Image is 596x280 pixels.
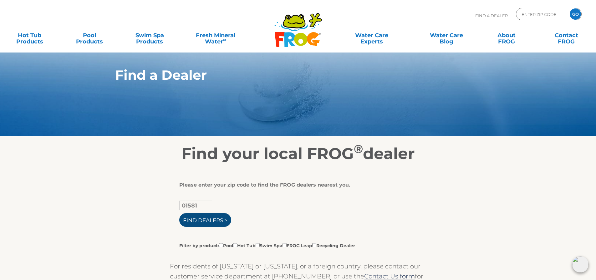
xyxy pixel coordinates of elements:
[354,142,363,156] sup: ®
[186,29,245,42] a: Fresh MineralWater∞
[223,37,226,42] sup: ∞
[483,29,530,42] a: AboutFROG
[179,213,231,227] input: Find Dealers >
[106,144,491,163] h2: Find your local FROG dealer
[423,29,470,42] a: Water CareBlog
[312,243,316,247] input: Filter by product:PoolHot TubSwim SpaFROG LeapRecycling Dealer
[334,29,410,42] a: Water CareExperts
[6,29,53,42] a: Hot TubProducts
[126,29,173,42] a: Swim SpaProducts
[66,29,113,42] a: PoolProducts
[543,29,590,42] a: ContactFROG
[364,272,415,280] a: Contact Us form
[521,10,563,19] input: Zip Code Form
[572,256,588,272] img: openIcon
[233,243,237,247] input: Filter by product:PoolHot TubSwim SpaFROG LeapRecycling Dealer
[570,8,581,20] input: GO
[115,67,452,82] h1: Find a Dealer
[179,242,355,249] label: Filter by product: Pool Hot Tub Swim Spa FROG Leap Recycling Dealer
[219,243,223,247] input: Filter by product:PoolHot TubSwim SpaFROG LeapRecycling Dealer
[283,243,287,247] input: Filter by product:PoolHot TubSwim SpaFROG LeapRecycling Dealer
[475,8,508,23] p: Find A Dealer
[256,243,260,247] input: Filter by product:PoolHot TubSwim SpaFROG LeapRecycling Dealer
[179,182,412,188] div: Please enter your zip code to find the FROG dealers nearest you.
